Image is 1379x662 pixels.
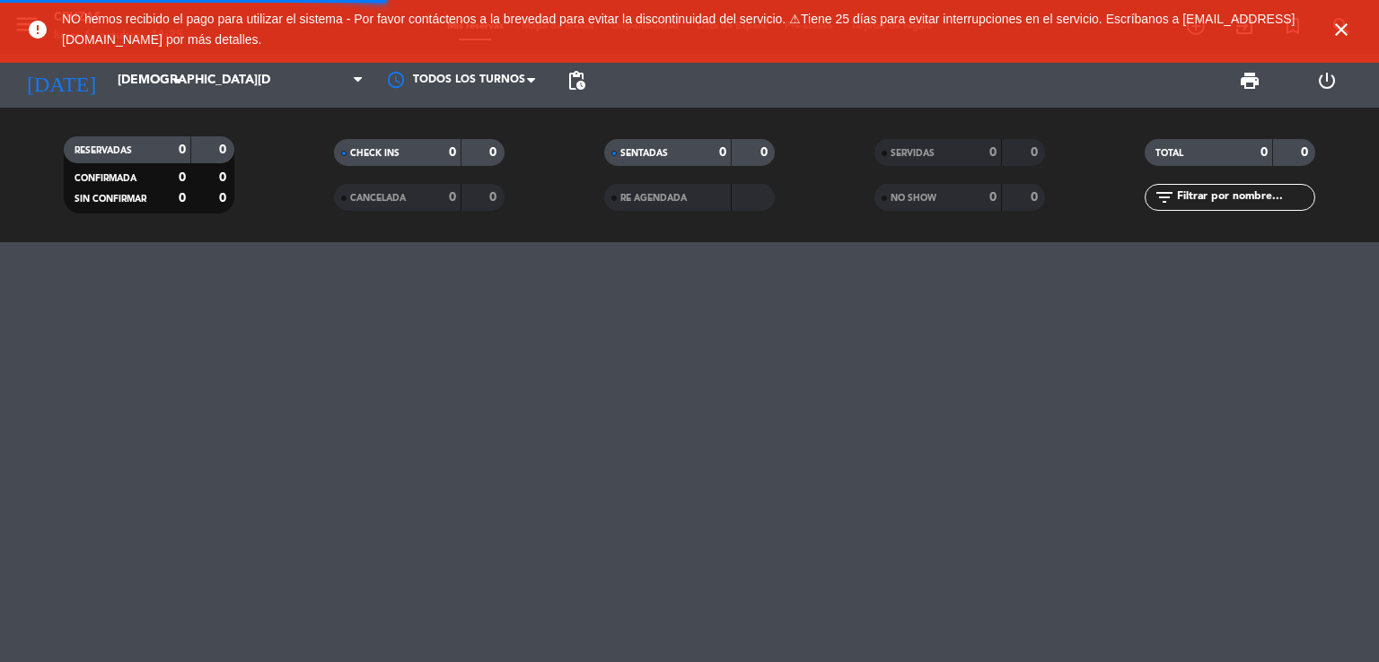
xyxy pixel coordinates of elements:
strong: 0 [1031,191,1041,204]
span: SERVIDAS [891,149,935,158]
span: pending_actions [566,70,587,91]
i: filter_list [1154,187,1175,208]
i: close [1331,19,1352,40]
span: SENTADAS [620,149,668,158]
strong: 0 [989,146,997,159]
span: NO hemos recibido el pago para utilizar el sistema - Por favor contáctenos a la brevedad para evi... [62,12,1296,47]
strong: 0 [219,192,230,205]
strong: 0 [219,171,230,184]
strong: 0 [219,144,230,156]
span: RE AGENDADA [620,194,687,203]
strong: 0 [179,192,186,205]
span: CANCELADA [350,194,406,203]
strong: 0 [1301,146,1312,159]
strong: 0 [449,191,456,204]
i: arrow_drop_down [167,70,189,91]
span: NO SHOW [891,194,936,203]
strong: 0 [179,144,186,156]
strong: 0 [489,146,500,159]
strong: 0 [489,191,500,204]
strong: 0 [179,171,186,184]
div: LOG OUT [1288,54,1366,108]
span: TOTAL [1155,149,1183,158]
strong: 0 [719,146,726,159]
i: error [27,19,48,40]
input: Filtrar por nombre... [1175,187,1314,207]
i: [DATE] [13,61,109,100]
span: print [1239,70,1260,91]
strong: 0 [989,191,997,204]
strong: 0 [760,146,771,159]
strong: 0 [1031,146,1041,159]
span: RESERVADAS [75,146,132,155]
i: power_settings_new [1316,70,1338,91]
span: CHECK INS [350,149,400,158]
strong: 0 [1260,146,1268,159]
span: SIN CONFIRMAR [75,195,146,204]
strong: 0 [449,146,456,159]
span: CONFIRMADA [75,174,136,183]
